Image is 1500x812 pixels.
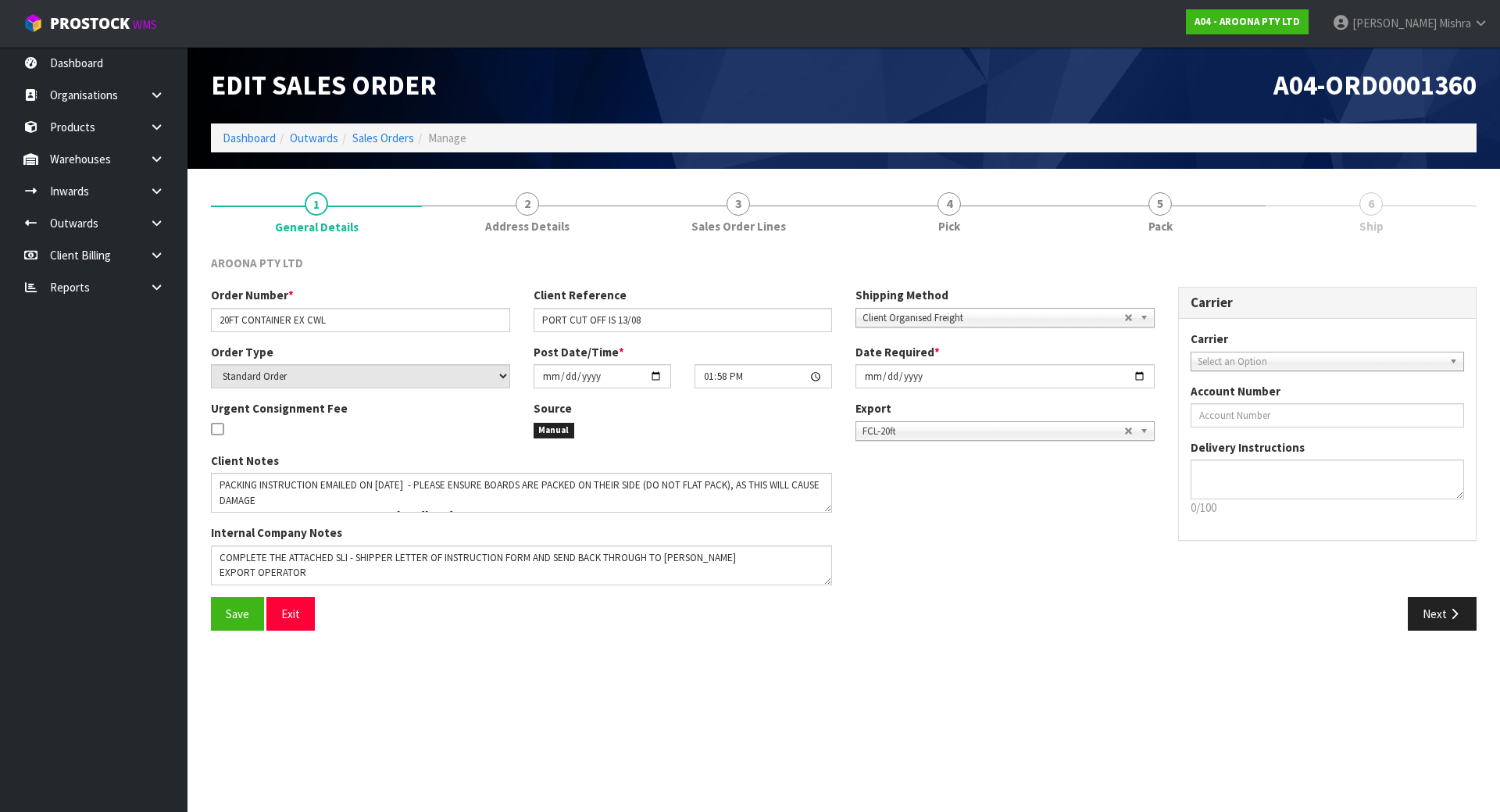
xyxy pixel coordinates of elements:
[862,309,1124,327] span: Client Organised Freight
[223,131,276,145] a: Dashboard
[1191,439,1305,456] label: Delivery Instructions
[855,400,891,417] label: Export
[1408,597,1477,631] button: Next
[133,17,157,32] small: WMS
[1191,403,1465,427] input: Account Number
[1148,218,1173,234] span: Pack
[211,524,342,541] label: Internal Company Notes
[534,308,833,332] input: Client Reference
[211,68,437,102] span: Edit Sales Order
[1191,499,1465,516] p: 0/100
[211,344,273,360] label: Order Type
[534,344,624,360] label: Post Date/Time
[1148,192,1172,216] span: 5
[290,131,338,145] a: Outwards
[50,13,130,34] span: ProStock
[1191,295,1465,310] h3: Carrier
[1186,9,1309,34] a: A04 - AROONA PTY LTD
[211,308,510,332] input: Order Number
[1195,15,1300,28] strong: A04 - AROONA PTY LTD
[211,597,264,631] button: Save
[211,453,279,469] label: Client Notes
[855,287,948,303] label: Shipping Method
[1359,192,1383,216] span: 6
[211,256,303,270] span: AROONA PTY LTD
[266,597,315,631] button: Exit
[1191,383,1280,399] label: Account Number
[516,192,539,216] span: 2
[727,192,750,216] span: 3
[226,606,249,621] span: Save
[1439,16,1471,30] span: Mishra
[862,422,1124,441] span: FCL-20ft
[1352,16,1437,30] span: [PERSON_NAME]
[534,423,575,438] span: Manual
[211,287,294,303] label: Order Number
[305,192,328,216] span: 1
[211,400,348,417] label: Urgent Consignment Fee
[691,218,786,234] span: Sales Order Lines
[1191,331,1228,347] label: Carrier
[855,344,940,360] label: Date Required
[23,13,43,33] img: cube-alt.png
[937,192,961,216] span: 4
[1359,218,1384,234] span: Ship
[938,218,960,234] span: Pick
[485,218,570,234] span: Address Details
[352,131,414,145] a: Sales Orders
[534,287,627,303] label: Client Reference
[1198,352,1444,371] span: Select an Option
[1273,68,1477,102] span: A04-ORD0001360
[534,400,572,417] label: Source
[211,243,1477,642] span: General Details
[428,131,466,145] span: Manage
[275,219,359,235] span: General Details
